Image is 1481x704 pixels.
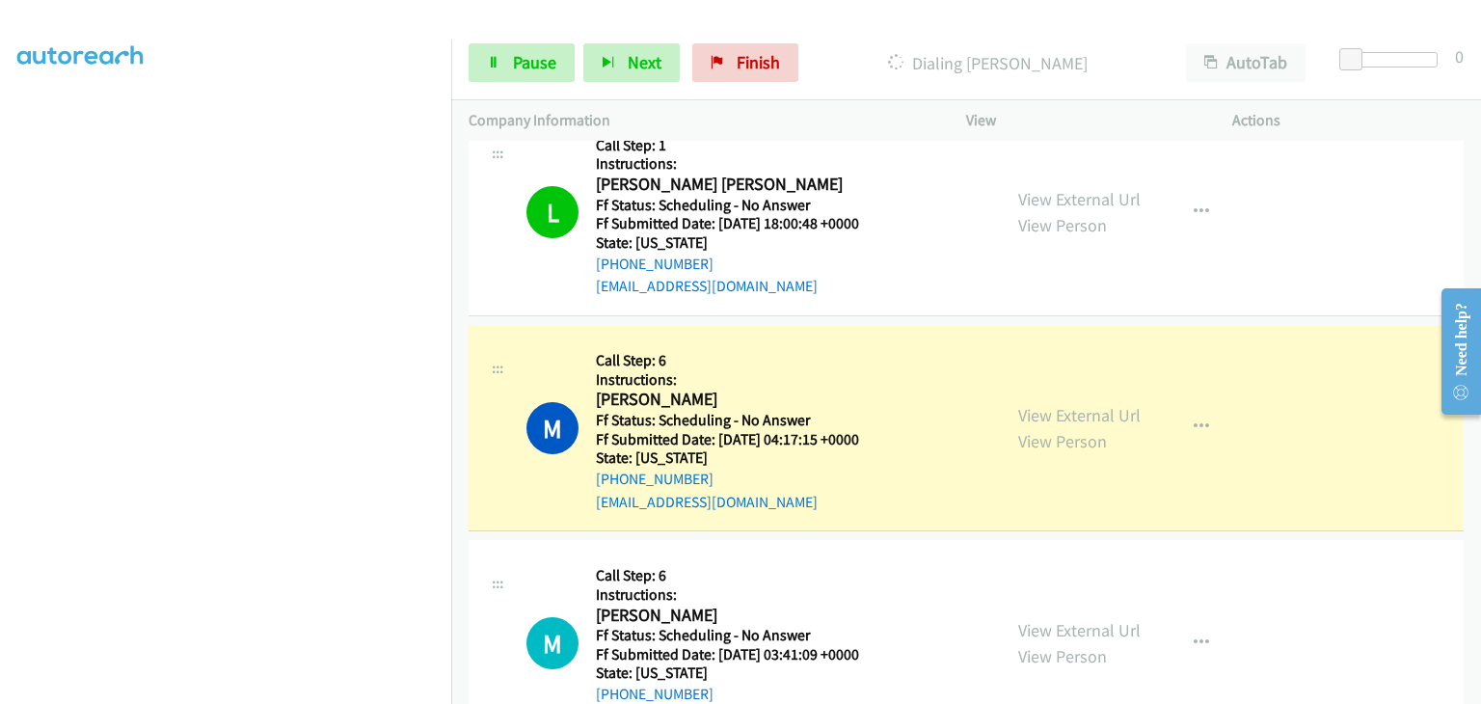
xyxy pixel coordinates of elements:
p: View [966,109,1198,132]
h1: L [526,186,579,238]
a: View External Url [1018,188,1141,210]
h2: [PERSON_NAME] [596,389,883,411]
span: Pause [513,51,556,73]
a: Finish [692,43,798,82]
h5: Call Step: 1 [596,136,883,155]
h5: Instructions: [596,370,883,390]
h5: Ff Submitted Date: [DATE] 04:17:15 +0000 [596,430,883,449]
div: The call is yet to be attempted [526,617,579,669]
h1: M [526,617,579,669]
h5: State: [US_STATE] [596,663,883,683]
h5: State: [US_STATE] [596,448,883,468]
button: AutoTab [1186,43,1306,82]
p: Actions [1232,109,1464,132]
a: [PHONE_NUMBER] [596,470,714,488]
h5: Call Step: 6 [596,566,883,585]
a: [EMAIL_ADDRESS][DOMAIN_NAME] [596,493,818,511]
a: View Person [1018,430,1107,452]
h5: Ff Status: Scheduling - No Answer [596,411,883,430]
h5: State: [US_STATE] [596,233,883,253]
h5: Ff Status: Scheduling - No Answer [596,626,883,645]
a: [PHONE_NUMBER] [596,685,714,703]
h1: M [526,402,579,454]
h5: Instructions: [596,154,883,174]
p: Company Information [469,109,931,132]
a: [PHONE_NUMBER] [596,255,714,273]
a: View External Url [1018,619,1141,641]
p: Dialing [PERSON_NAME] [824,50,1151,76]
h5: Ff Submitted Date: [DATE] 18:00:48 +0000 [596,214,883,233]
a: View Person [1018,214,1107,236]
a: View External Url [1018,404,1141,426]
div: Delay between calls (in seconds) [1349,52,1438,68]
span: Next [628,51,661,73]
a: Pause [469,43,575,82]
h2: [PERSON_NAME] [596,605,883,627]
iframe: Resource Center [1426,275,1481,428]
a: [EMAIL_ADDRESS][DOMAIN_NAME] [596,277,818,295]
span: Finish [737,51,780,73]
h2: [PERSON_NAME] [PERSON_NAME] [596,174,883,196]
h5: Instructions: [596,585,883,605]
h5: Call Step: 6 [596,351,883,370]
a: View Person [1018,645,1107,667]
button: Next [583,43,680,82]
h5: Ff Submitted Date: [DATE] 03:41:09 +0000 [596,645,883,664]
div: 0 [1455,43,1464,69]
h5: Ff Status: Scheduling - No Answer [596,196,883,215]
